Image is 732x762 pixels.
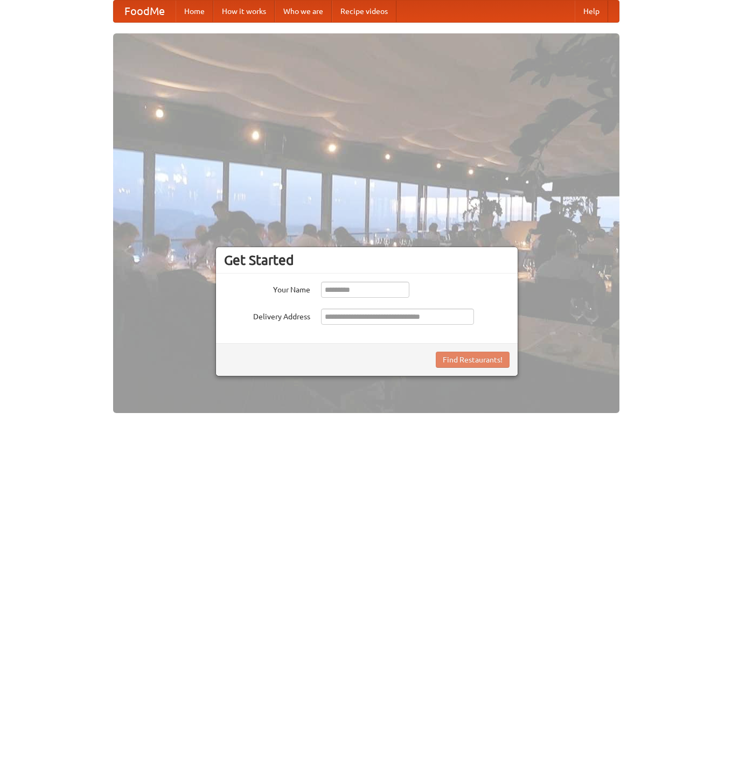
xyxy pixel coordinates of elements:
[436,352,510,368] button: Find Restaurants!
[275,1,332,22] a: Who we are
[176,1,213,22] a: Home
[114,1,176,22] a: FoodMe
[224,252,510,268] h3: Get Started
[213,1,275,22] a: How it works
[332,1,396,22] a: Recipe videos
[224,282,310,295] label: Your Name
[575,1,608,22] a: Help
[224,309,310,322] label: Delivery Address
